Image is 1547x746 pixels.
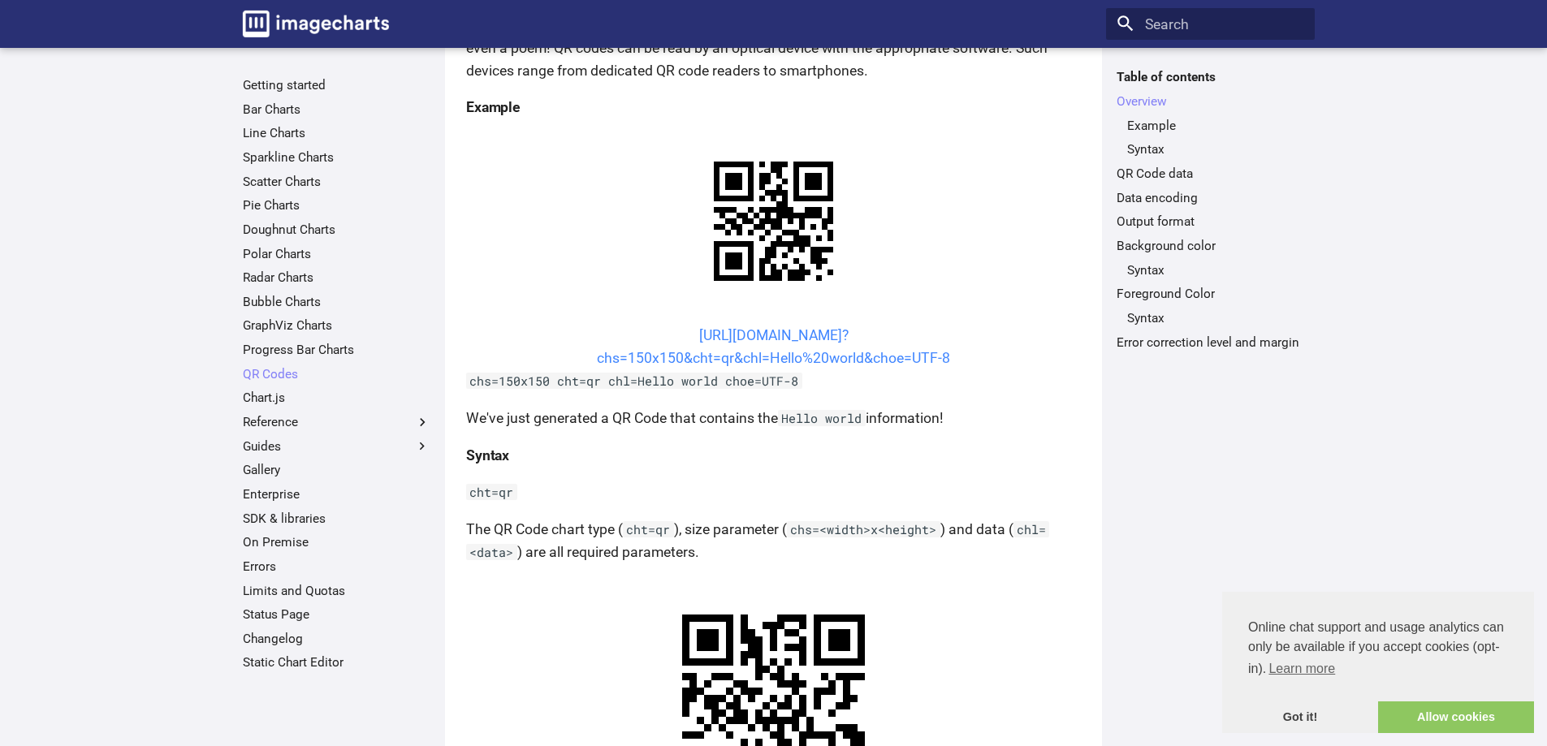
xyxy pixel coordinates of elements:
[1106,8,1315,41] input: Search
[466,96,1081,119] h4: Example
[787,521,940,537] code: chs=<width>x<height>
[1117,166,1304,182] a: QR Code data
[685,133,862,309] img: chart
[243,438,430,455] label: Guides
[466,373,802,389] code: chs=150x150 cht=qr chl=Hello world choe=UTF-8
[243,583,430,599] a: Limits and Quotas
[1117,238,1304,254] a: Background color
[1127,310,1304,326] a: Syntax
[243,317,430,334] a: GraphViz Charts
[243,558,430,575] a: Errors
[243,125,430,141] a: Line Charts
[623,521,674,537] code: cht=qr
[243,462,430,478] a: Gallery
[243,511,430,527] a: SDK & libraries
[466,407,1081,429] p: We've just generated a QR Code that contains the information!
[243,486,430,502] a: Enterprise
[243,534,430,550] a: On Premise
[1248,618,1508,681] span: Online chat support and usage analytics can only be available if you accept cookies (opt-in).
[243,246,430,262] a: Polar Charts
[243,222,430,238] a: Doughnut Charts
[243,11,389,37] img: logo
[1378,701,1534,734] a: allow cookies
[1117,118,1304,158] nav: Overview
[466,444,1081,467] h4: Syntax
[1222,592,1534,733] div: cookieconsent
[243,174,430,190] a: Scatter Charts
[236,3,396,44] a: Image-Charts documentation
[243,197,430,213] a: Pie Charts
[1127,262,1304,278] a: Syntax
[1117,286,1304,302] a: Foreground Color
[778,410,866,426] code: Hello world
[1106,69,1315,350] nav: Table of contents
[1266,657,1337,681] a: learn more about cookies
[1127,141,1304,157] a: Syntax
[243,270,430,286] a: Radar Charts
[597,327,950,366] a: [URL][DOMAIN_NAME]?chs=150x150&cht=qr&chl=Hello%20world&choe=UTF-8
[243,631,430,647] a: Changelog
[1117,190,1304,206] a: Data encoding
[243,149,430,166] a: Sparkline Charts
[243,342,430,358] a: Progress Bar Charts
[1106,69,1315,85] label: Table of contents
[243,366,430,382] a: QR Codes
[243,606,430,623] a: Status Page
[466,484,517,500] code: cht=qr
[243,294,430,310] a: Bubble Charts
[1222,701,1378,734] a: dismiss cookie message
[243,414,430,430] label: Reference
[1127,118,1304,134] a: Example
[243,390,430,406] a: Chart.js
[1117,310,1304,326] nav: Foreground Color
[1117,262,1304,278] nav: Background color
[243,101,430,118] a: Bar Charts
[1117,213,1304,230] a: Output format
[466,518,1081,563] p: The QR Code chart type ( ), size parameter ( ) and data ( ) are all required parameters.
[243,654,430,671] a: Static Chart Editor
[1117,93,1304,110] a: Overview
[243,77,430,93] a: Getting started
[1117,334,1304,351] a: Error correction level and margin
